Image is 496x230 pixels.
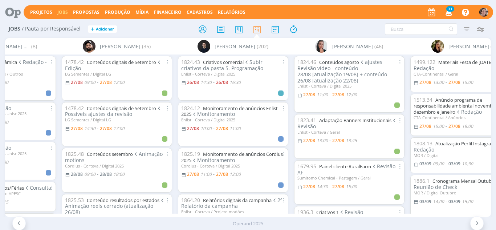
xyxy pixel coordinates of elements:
[133,9,151,15] button: Mídia
[105,9,130,15] a: Produção
[203,59,244,65] a: Criativos comercial
[181,105,278,118] a: Monitoramento de anúncios Enlist 2025
[462,123,473,129] : 18:00
[71,125,83,132] : 27/08
[200,171,212,177] : 11:00
[339,209,363,215] span: Revisão
[431,40,444,53] img: C
[97,80,98,85] : -
[317,137,328,144] : 13:00
[100,43,141,50] span: [PERSON_NAME]
[181,197,200,203] span: 1864.20
[181,105,200,112] span: 1824.12
[433,198,444,205] : 14:00
[65,150,163,164] span: Animação motions
[181,164,285,168] div: Cordius - Corteva / Digital 2025
[303,183,315,190] : 27/08
[448,161,460,167] : 03/09
[419,123,431,129] : 27/08
[181,197,282,210] span: 2º Relatório da campanha
[332,137,344,144] : 27/08
[319,59,359,65] a: Conteúdos agosto
[71,9,102,15] button: Propostas
[303,92,315,98] : 27/08
[100,125,112,132] : 27/08
[218,9,245,15] a: Relatórios
[113,79,125,85] : 12:00
[73,9,99,15] span: Propostas
[184,9,215,15] button: Cadastros
[446,162,447,166] : -
[96,27,114,32] span: Adicionar
[24,184,52,191] span: Consulta
[113,125,125,132] : 17:00
[385,23,457,35] input: Busca
[315,40,328,53] img: C
[332,183,344,190] : 27/08
[316,209,339,215] a: Criativos 1
[297,117,316,124] span: 1823.41
[438,59,493,65] a: Materiais Festa de [DATE]
[181,209,285,214] div: Enlist - Corteva / Projeto modões
[83,40,95,53] img: B
[65,105,84,112] span: 1478.42
[55,9,70,15] button: Jobs
[462,161,473,167] : 10:30
[200,125,212,132] : 10:00
[297,58,316,65] span: 1824.46
[30,9,52,15] a: Projetos
[87,197,159,203] a: Conteúdo resultados por estados
[28,9,54,15] button: Projetos
[152,9,184,15] button: Financeiro
[297,163,396,176] span: Revisão AF
[91,25,94,33] span: +
[103,9,133,15] button: Produção
[419,198,431,205] : 03/09
[65,164,169,168] div: Cordius - Corteva / Digital 2025
[181,117,285,122] div: Enlist - Corteva / Digital 2025
[65,197,84,203] span: 1825.53
[448,198,460,205] : 03/09
[332,92,344,98] : 27/08
[446,124,447,129] : -
[329,185,331,189] : -
[297,163,316,170] span: 1679.95
[65,117,169,122] div: LG Sementes / Digital LG
[100,171,112,177] : 28/08
[435,140,495,147] a: Atualização Perfil Instagram
[191,157,235,164] span: Monitoramento
[414,58,435,65] span: 1499.122
[31,43,37,50] span: (8)
[229,125,241,132] : 11:00
[297,58,387,84] span: ajustes Revisão vídeo - conteúdo 28/08 [atualização 19/08] + conteúdo 26/08 [atualização 22/08]
[181,58,263,72] span: Subir criativos da pasta 5. Programação
[191,110,235,117] span: Monitoramento
[213,80,215,85] : -
[433,161,444,167] : 09:00
[187,125,199,132] : 27/08
[297,84,401,88] div: Enlist - Corteva / Digital 2025
[462,79,473,85] : 15:00
[479,6,489,19] button: A
[187,9,213,15] span: Cadastros
[181,151,283,164] a: Monitoramento de anúncios Cordius 2025
[446,80,447,85] : -
[100,79,112,85] : 27/08
[319,163,371,170] a: Painel cliente RuralFarm
[414,140,432,147] span: 1808.13
[446,199,447,204] : -
[229,79,241,85] : 16:30
[135,9,149,15] a: Mídia
[203,197,272,203] a: Relatórios digitais da campanha
[97,172,98,177] : -
[303,137,315,144] : 27/08
[216,125,228,132] : 27/08
[257,43,268,50] span: (202)
[213,172,215,177] : -
[317,183,328,190] : 14:30
[448,43,489,50] span: [PERSON_NAME]
[216,9,248,15] button: Relatórios
[448,123,460,129] : 27/08
[216,171,228,177] : 27/08
[346,92,357,98] : 12:00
